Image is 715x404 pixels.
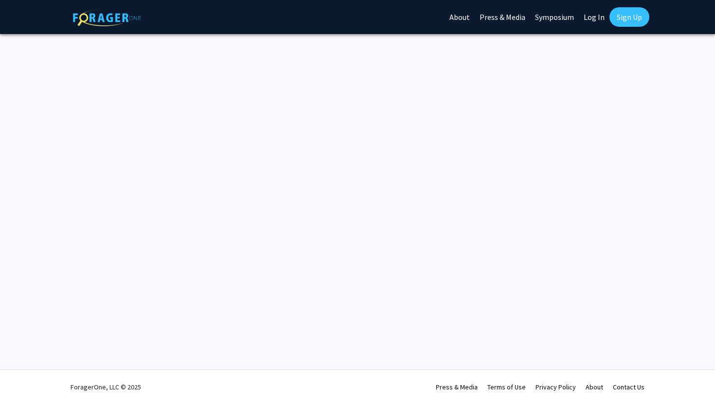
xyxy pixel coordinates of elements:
a: Terms of Use [487,383,526,391]
a: Sign Up [609,7,649,27]
a: Privacy Policy [536,383,576,391]
a: Contact Us [613,383,644,391]
img: ForagerOne Logo [73,9,141,26]
a: Press & Media [436,383,478,391]
a: About [586,383,603,391]
div: ForagerOne, LLC © 2025 [71,370,141,404]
